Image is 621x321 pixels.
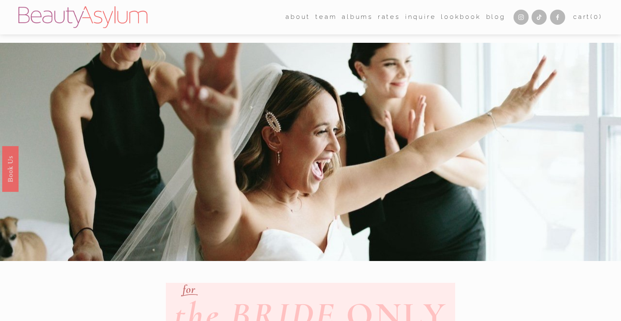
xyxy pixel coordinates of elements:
span: team [315,11,337,23]
em: for [183,282,196,296]
a: Inquire [405,11,436,23]
a: folder dropdown [286,11,310,23]
a: albums [342,11,373,23]
a: folder dropdown [315,11,337,23]
a: 0 items in cart [573,11,603,23]
span: ( ) [590,13,602,21]
a: Book Us [2,146,18,191]
img: Beauty Asylum | Bridal Hair &amp; Makeup Charlotte &amp; Atlanta [18,6,147,28]
a: Instagram [514,10,529,25]
a: Blog [486,11,506,23]
a: TikTok [532,10,547,25]
span: 0 [594,13,599,21]
span: about [286,11,310,23]
a: Rates [378,11,400,23]
a: Facebook [550,10,565,25]
a: Lookbook [441,11,481,23]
